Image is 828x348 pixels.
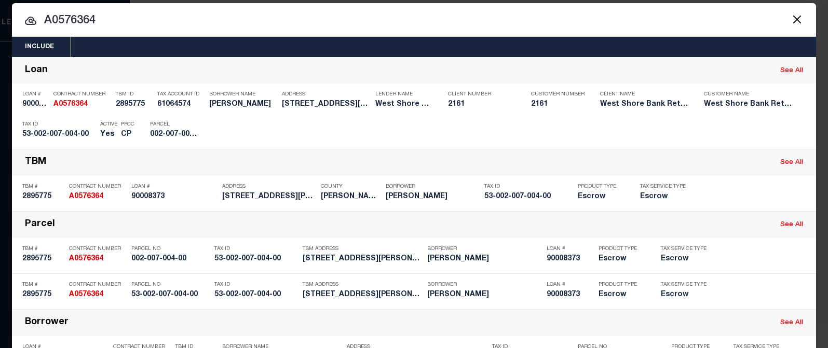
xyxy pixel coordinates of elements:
[53,101,88,108] strong: A0576364
[661,255,708,263] h5: Escrow
[22,100,48,109] h5: 90008373
[780,319,803,326] a: See All
[321,192,381,201] h5: Mason
[25,157,46,169] div: TBM
[427,246,541,252] p: Borrower
[22,184,64,190] p: TBM #
[780,67,803,74] a: See All
[661,246,708,252] p: Tax Service Type
[214,246,297,252] p: Tax ID
[100,121,117,128] p: Active
[22,282,64,288] p: TBM #
[131,255,209,263] h5: 002-007-004-00
[22,91,48,98] p: Loan #
[209,91,277,98] p: Borrower Name
[375,100,432,109] h5: West Shore Bank Retail
[599,290,645,299] h5: Escrow
[22,290,64,299] h5: 2895775
[386,184,479,190] p: Borrower
[150,130,197,139] h5: 002-007-004-00
[69,193,103,200] strong: A0576364
[69,291,103,298] strong: A0576364
[661,282,708,288] p: Tax Service Type
[427,290,541,299] h5: TRINA M HATFIELD
[222,184,316,190] p: Address
[22,130,95,139] h5: 53-002-007-004-00
[578,192,625,201] h5: Escrow
[69,290,126,299] h5: A0576364
[12,12,816,30] input: Start typing...
[25,317,69,329] div: Borrower
[780,159,803,166] a: See All
[100,130,116,139] h5: Yes
[22,246,64,252] p: TBM #
[547,255,593,263] h5: 90008373
[131,246,209,252] p: Parcel No
[484,192,573,201] h5: 53-002-007-004-00
[790,12,804,26] button: Close
[282,100,370,109] h5: 5517 E FILBURN RD FOUNTAIN MI 4...
[303,246,422,252] p: TBM Address
[69,184,126,190] p: Contract Number
[704,100,792,109] h5: West Shore Bank Retail
[531,91,585,98] p: Customer Number
[640,192,692,201] h5: Escrow
[303,290,422,299] h5: 5517 E FILBURN RD FOUNTAIN MI 4...
[386,192,479,201] h5: TRINA M HATFIELD
[578,184,625,190] p: Product Type
[69,282,126,288] p: Contract Number
[157,91,204,98] p: Tax Account ID
[22,121,95,128] p: Tax ID
[780,221,803,228] a: See All
[150,121,197,128] p: Parcel
[448,91,515,98] p: Client Number
[600,100,688,109] h5: West Shore Bank Retail
[131,192,217,201] h5: 90008373
[69,246,126,252] p: Contract Number
[303,255,422,263] h5: 5517 E FILBURN RD FOUNTAIN MI 4...
[69,255,126,263] h5: A0576364
[704,91,792,98] p: Customer Name
[640,184,692,190] p: Tax Service Type
[53,91,111,98] p: Contract Number
[282,91,370,98] p: Address
[427,255,541,263] h5: TRINA M HATFIELD
[321,184,381,190] p: County
[427,282,541,288] p: Borrower
[53,100,111,109] h5: A0576364
[448,100,515,109] h5: 2161
[661,290,708,299] h5: Escrow
[131,290,209,299] h5: 53-002-007-004-00
[222,192,316,201] h5: 5517 E FILBURN RD
[121,121,134,128] p: PPCC
[547,246,593,252] p: Loan #
[214,290,297,299] h5: 53-002-007-004-00
[12,37,67,57] button: Include
[157,100,204,109] h5: 61064574
[214,282,297,288] p: Tax ID
[22,255,64,263] h5: 2895775
[69,255,103,262] strong: A0576364
[547,290,593,299] h5: 90008373
[214,255,297,263] h5: 53-002-007-004-00
[484,184,573,190] p: Tax ID
[209,100,277,109] h5: TRINA HATFIELD
[303,282,422,288] p: TBM Address
[131,184,217,190] p: Loan #
[599,246,645,252] p: Product Type
[121,130,134,139] h5: CP
[69,192,126,201] h5: A0576364
[375,91,432,98] p: Lender Name
[547,282,593,288] p: Loan #
[131,282,209,288] p: Parcel No
[116,91,152,98] p: TBM ID
[599,255,645,263] h5: Escrow
[22,192,64,201] h5: 2895775
[600,91,688,98] p: Client Name
[531,100,583,109] h5: 2161
[599,282,645,288] p: Product Type
[25,219,55,231] div: Parcel
[25,65,48,77] div: Loan
[116,100,152,109] h5: 2895775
